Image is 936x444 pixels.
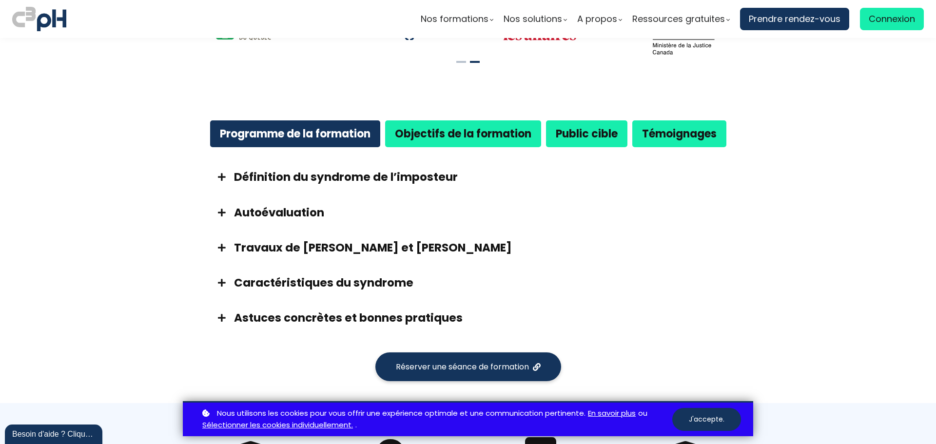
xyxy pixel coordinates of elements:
h3: Caractéristiques du syndrome [234,275,726,290]
a: Connexion [860,8,924,30]
h3: Travaux de [PERSON_NAME] et [PERSON_NAME] [234,240,726,255]
b: Témoignages [642,126,717,141]
a: Prendre rendez-vous [740,8,849,30]
span: Prendre rendez-vous [749,12,840,26]
button: J'accepte. [672,408,741,431]
span: Ressources gratuites [632,12,725,26]
span: Nous utilisons les cookies pour vous offrir une expérience optimale et une communication pertinente. [217,407,585,420]
img: logo C3PH [12,5,66,33]
span: Nos solutions [504,12,562,26]
strong: Objectifs de la formation [395,126,531,141]
span: Réserver une séance de formation [396,361,529,373]
h3: Définition du syndrome de l’imposteur [234,169,726,185]
span: Nos formations [421,12,488,26]
p: ou . [200,407,672,432]
b: Programme de la formation [220,126,370,141]
b: Public cible [556,126,618,141]
h3: Autoévaluation [234,205,726,220]
iframe: chat widget [5,423,104,444]
a: Sélectionner les cookies individuellement. [202,419,353,431]
span: A propos [577,12,617,26]
span: Connexion [869,12,915,26]
h3: Astuces concrètes et bonnes pratiques [234,310,726,326]
button: Réserver une séance de formation [375,352,561,381]
a: En savoir plus [588,407,636,420]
